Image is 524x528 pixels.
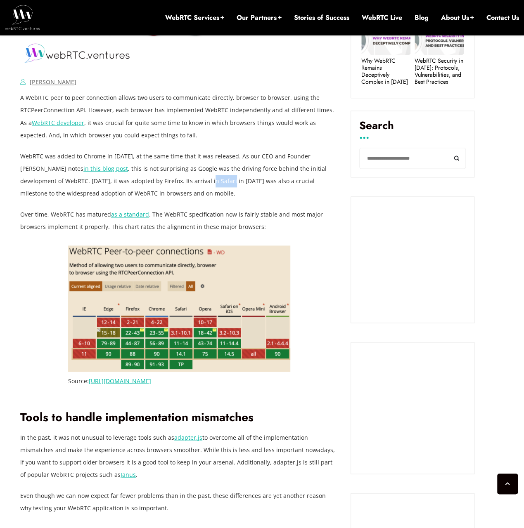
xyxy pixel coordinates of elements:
[5,5,40,30] img: WebRTC.ventures
[20,92,338,141] p: A WebRTC peer to peer connection allows two users to communicate directly, browser to browser, us...
[362,13,402,22] a: WebRTC Live
[237,13,282,22] a: Our Partners
[359,205,466,315] iframe: Embedded CTA
[165,13,224,22] a: WebRTC Services
[30,78,76,86] a: [PERSON_NAME]
[111,210,149,218] a: as a standard
[359,351,466,465] iframe: Embedded CTA
[89,377,151,384] a: [URL][DOMAIN_NAME]
[20,410,338,424] h2: Tools to handle implementation mismatches
[359,119,466,138] label: Search
[441,13,474,22] a: About Us
[174,433,202,441] a: adapter.js
[121,470,136,478] a: Janus
[68,375,290,387] figcaption: Source:
[447,148,466,169] button: Search
[32,119,84,127] a: WebRTC developer
[20,431,338,481] p: In the past, it was not unusual to leverage tools such as to overcome all of the implementation m...
[20,489,338,514] p: Even though we can now expect far fewer problems than in the past, these differences are yet anot...
[294,13,349,22] a: Stories of Success
[486,13,519,22] a: Contact Us
[20,150,338,200] p: WebRTC was added to Chrome in [DATE], at the same time that it was released. As our CEO and Found...
[415,13,429,22] a: Blog
[361,57,410,85] a: Why WebRTC Remains Deceptively Complex in [DATE]
[20,208,338,233] p: Over time, WebRTC has matured . The WebRTC specification now is fairly stable and most major brow...
[415,57,464,85] a: WebRTC Security in [DATE]: Protocols, Vulnerabilities, and Best Practices
[68,245,290,372] img: WebRTC Browser Compatibility
[83,165,128,172] a: in this blog post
